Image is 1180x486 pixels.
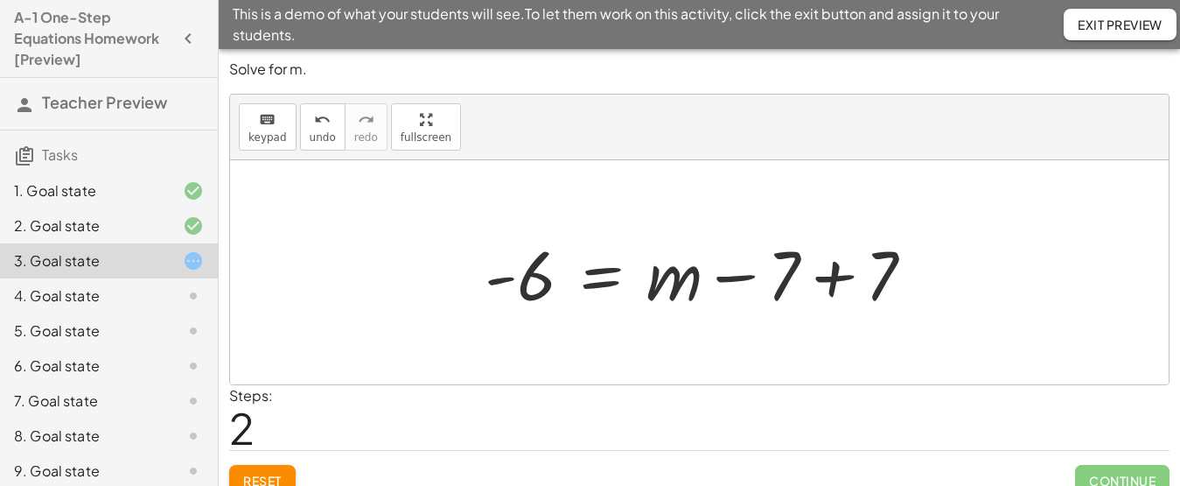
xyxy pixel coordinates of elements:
div: 1. Goal state [14,180,155,201]
span: undo [310,131,336,144]
div: 4. Goal state [14,285,155,306]
i: Task not started. [183,320,204,342]
i: redo [358,109,374,130]
i: Task finished and correct. [183,215,204,236]
i: Task not started. [183,391,204,412]
i: keyboard [259,109,276,130]
button: Exit Preview [1064,9,1177,40]
div: 5. Goal state [14,320,155,342]
i: Task not started. [183,426,204,447]
span: fullscreen [401,131,451,144]
p: Solve for m. [229,60,1170,80]
i: Task started. [183,250,204,271]
i: undo [314,109,331,130]
h4: A-1 One-Step Equations Homework [Preview] [14,7,172,70]
i: Task not started. [183,285,204,306]
span: Tasks [42,145,78,164]
div: 7. Goal state [14,391,155,412]
div: 6. Goal state [14,356,155,377]
span: keypad [248,131,287,144]
span: Teacher Preview [42,92,167,112]
div: 3. Goal state [14,250,155,271]
button: redoredo [345,103,388,151]
i: Task not started. [183,461,204,482]
div: 9. Goal state [14,461,155,482]
span: redo [354,131,378,144]
div: 2. Goal state [14,215,155,236]
button: fullscreen [391,103,461,151]
div: 8. Goal state [14,426,155,447]
span: This is a demo of what your students will see. To let them work on this activity, click the exit ... [233,4,1064,46]
label: Steps: [229,386,273,405]
button: undoundo [300,103,346,151]
button: keyboardkeypad [239,103,297,151]
i: Task finished and correct. [183,180,204,201]
span: Exit Preview [1078,17,1163,32]
span: 2 [229,401,255,454]
i: Task not started. [183,356,204,377]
